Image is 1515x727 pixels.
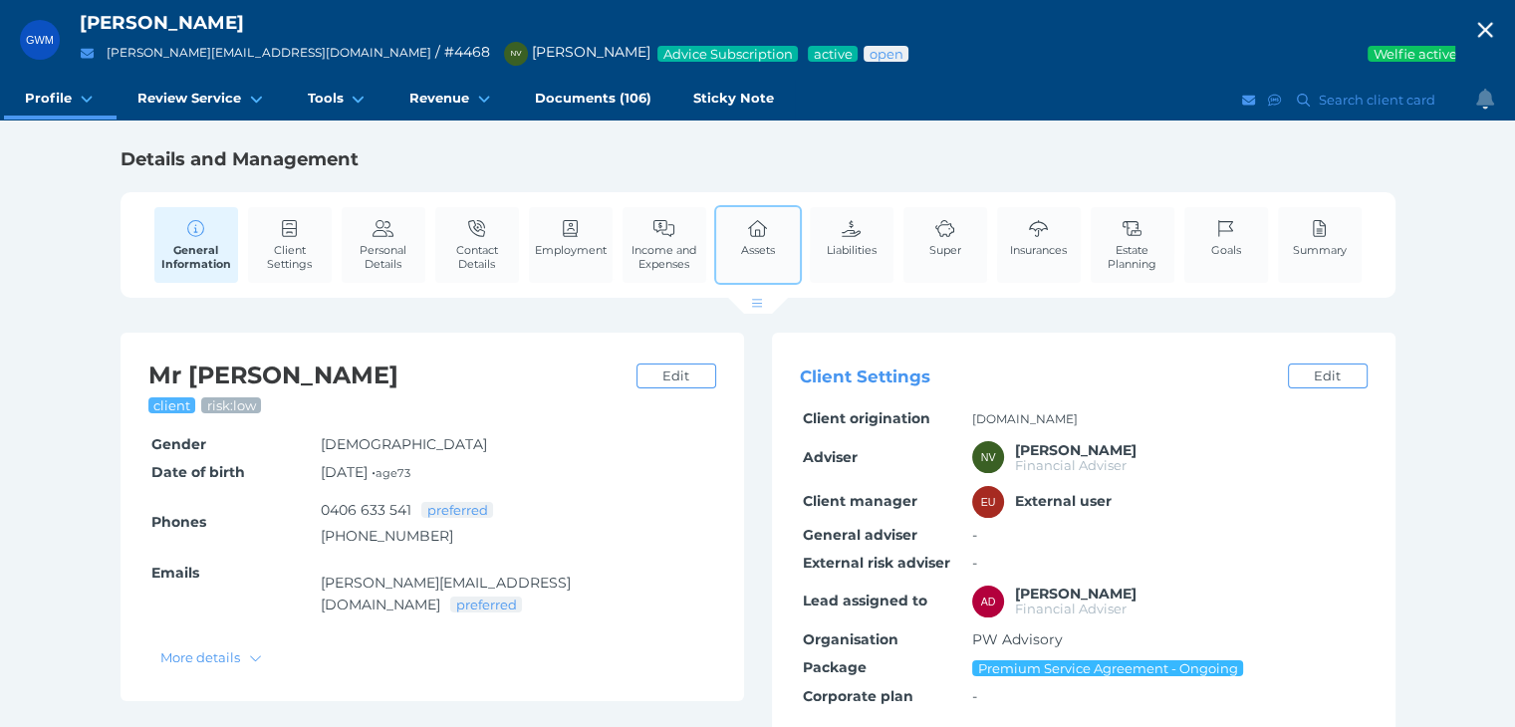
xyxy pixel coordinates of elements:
span: Client manager [803,492,917,510]
span: Package [803,658,867,676]
span: Premium Service Agreement - Ongoing [976,660,1239,676]
span: Amber Dawson [1015,585,1136,603]
a: Super [924,207,966,268]
a: Edit [1288,363,1368,388]
h1: Details and Management [121,147,1395,171]
span: - [972,687,977,705]
a: [PERSON_NAME][EMAIL_ADDRESS][DOMAIN_NAME] [107,45,431,60]
span: Search client card [1315,92,1444,108]
span: AD [981,596,996,607]
div: External user [972,486,1004,518]
span: Edit [1305,367,1349,383]
div: Amber Dawson [972,586,1004,617]
span: Advice Subscription [661,46,794,62]
button: SMS [1265,88,1285,113]
span: General adviser [803,526,917,544]
span: Edit [653,367,697,383]
a: Goals [1206,207,1246,268]
span: External user [1015,492,1112,510]
span: Goals [1211,243,1241,257]
span: Review Service [137,90,241,107]
a: Client Settings [248,207,332,282]
span: Assets [741,243,775,257]
span: Income and Expenses [628,243,701,271]
span: External risk adviser [803,554,950,572]
a: [PERSON_NAME][EMAIL_ADDRESS][DOMAIN_NAME] [321,574,571,613]
button: More details [151,645,272,670]
span: - [972,554,977,572]
span: - [972,526,977,544]
span: Lead assigned to [803,592,927,609]
span: Adviser [803,448,858,466]
span: Profile [25,90,72,107]
span: Revenue [409,90,469,107]
span: Estate Planning [1096,243,1169,271]
a: General Information [154,207,238,283]
span: NV [510,49,521,58]
span: Financial Adviser [1015,457,1127,473]
a: Estate Planning [1091,207,1174,282]
a: [PHONE_NUMBER] [321,527,453,545]
span: Gender [151,435,206,453]
button: Email [1239,88,1259,113]
span: Financial Adviser [1015,601,1127,616]
span: [PERSON_NAME] [80,11,244,34]
span: Date of birth [151,463,245,481]
a: Revenue [388,80,514,120]
span: Summary [1293,243,1347,257]
span: Advice status: Review not yet booked in [868,46,904,62]
div: Nancy Vos [504,42,528,66]
button: Search client card [1288,88,1445,113]
span: Client Settings [800,366,930,386]
span: [DATE] • [321,463,410,481]
a: Income and Expenses [623,207,706,282]
span: preferred [454,597,518,612]
span: Personal Details [347,243,420,271]
a: Assets [736,207,780,268]
span: Corporate plan [803,687,913,705]
span: client [152,397,192,413]
span: Organisation [803,630,898,648]
a: 0406 633 541 [321,501,411,519]
span: Super [929,243,961,257]
div: Gary Wayne Mort [20,20,60,60]
span: Service package status: Active service agreement in place [812,46,854,62]
span: Sticky Note [693,90,774,107]
span: General Information [159,243,233,271]
span: Tools [308,90,344,107]
a: Employment [530,207,612,268]
span: [PERSON_NAME] [494,43,650,61]
a: Edit [636,363,716,388]
small: age 73 [376,466,410,480]
span: EU [981,496,996,508]
span: Client Settings [253,243,327,271]
span: preferred [425,502,489,518]
a: Insurances [1005,207,1072,268]
span: PW Advisory [972,630,1063,648]
span: Insurances [1010,243,1067,257]
h2: Mr [PERSON_NAME] [148,361,627,391]
span: Contact Details [440,243,514,271]
span: [DEMOGRAPHIC_DATA] [321,435,487,453]
span: Employment [535,243,607,257]
span: Phones [151,513,206,531]
span: / # 4468 [435,43,490,61]
a: Summary [1288,207,1352,268]
span: Documents (106) [535,90,651,107]
span: Client origination [803,409,930,427]
span: NV [981,451,996,463]
span: Nancy Vos [1015,441,1136,459]
span: Liabilities [827,243,877,257]
span: Emails [151,564,199,582]
div: Nancy Vos [972,441,1004,473]
button: Email [75,41,100,66]
a: Contact Details [435,207,519,282]
span: More details [152,649,245,665]
a: Personal Details [342,207,425,282]
a: Liabilities [822,207,882,268]
td: [DOMAIN_NAME] [969,405,1368,433]
span: GWM [26,34,54,46]
a: Review Service [117,80,286,120]
span: risk: low [206,397,258,413]
a: Documents (106) [514,80,672,120]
